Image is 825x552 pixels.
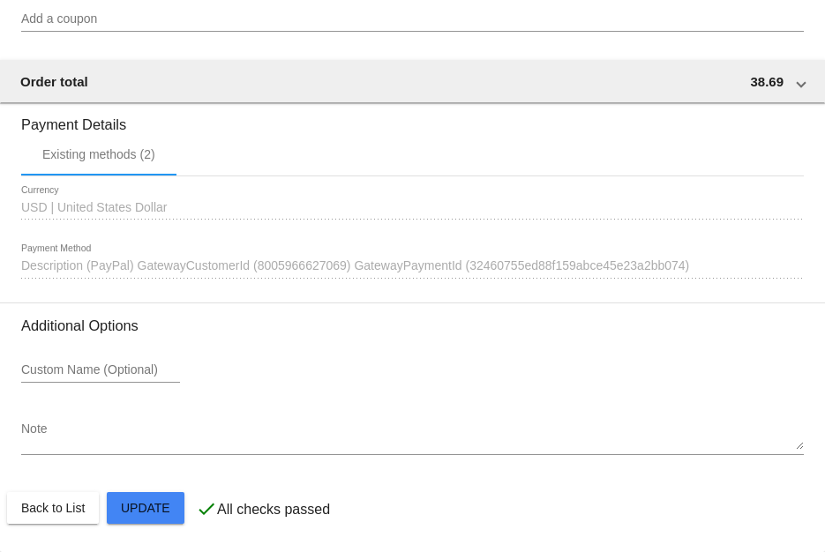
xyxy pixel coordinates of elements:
[121,501,170,515] span: Update
[21,501,85,515] span: Back to List
[21,12,804,26] input: Add a coupon
[217,502,330,518] p: All checks passed
[21,200,167,214] span: USD | United States Dollar
[21,317,804,334] h3: Additional Options
[7,492,99,524] button: Back to List
[42,147,155,161] div: Existing methods (2)
[21,103,804,133] h3: Payment Details
[20,74,88,89] span: Order total
[21,258,689,272] span: Description (PayPal) GatewayCustomerId (8005966627069) GatewayPaymentId (32460755ed88f159abce45e2...
[107,492,184,524] button: Update
[21,363,180,377] input: Custom Name (Optional)
[196,498,217,519] mat-icon: check
[750,74,784,89] span: 38.69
